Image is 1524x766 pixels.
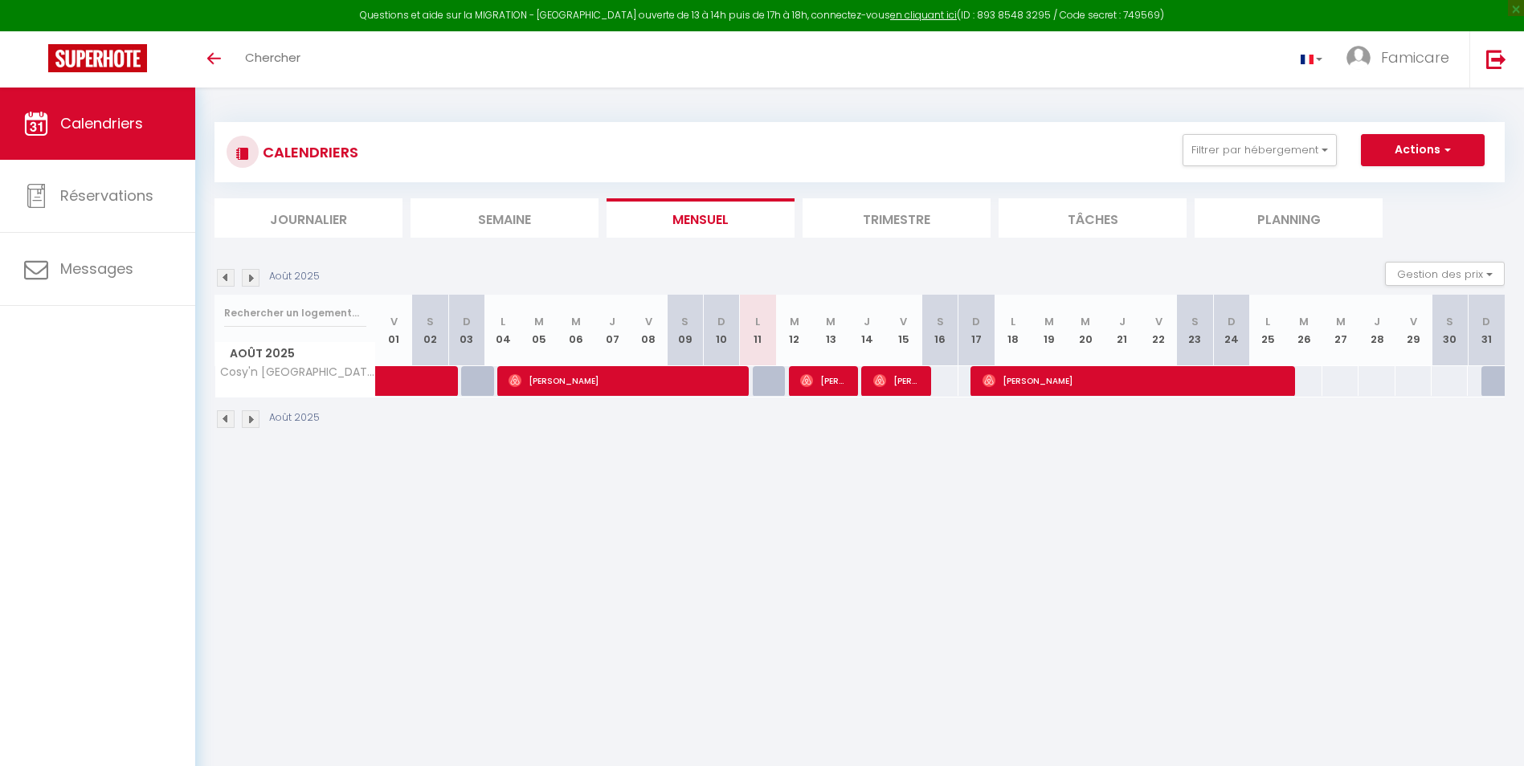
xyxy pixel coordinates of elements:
[1468,295,1505,366] th: 31
[269,410,320,426] p: Août 2025
[558,295,594,366] th: 06
[1482,314,1490,329] abbr: D
[790,314,799,329] abbr: M
[427,314,434,329] abbr: S
[463,314,471,329] abbr: D
[864,314,870,329] abbr: J
[224,299,366,328] input: Rechercher un logement...
[849,295,885,366] th: 14
[645,314,652,329] abbr: V
[1446,314,1453,329] abbr: S
[1361,134,1485,166] button: Actions
[1249,295,1285,366] th: 25
[60,185,153,206] span: Réservations
[800,365,848,396] span: [PERSON_NAME]
[1081,314,1090,329] abbr: M
[873,365,921,396] span: [PERSON_NAME]
[448,295,484,366] th: 03
[1183,134,1337,166] button: Filtrer par hébergement
[999,198,1187,238] li: Tâches
[1359,295,1395,366] th: 28
[1385,262,1505,286] button: Gestion des prix
[521,295,558,366] th: 05
[1031,295,1067,366] th: 19
[1381,47,1449,67] span: Famicare
[1191,314,1199,329] abbr: S
[571,314,581,329] abbr: M
[376,295,412,366] th: 01
[1119,314,1126,329] abbr: J
[484,295,521,366] th: 04
[1228,314,1236,329] abbr: D
[1334,31,1469,88] a: ... Famicare
[1432,295,1468,366] th: 30
[1410,314,1417,329] abbr: V
[1322,295,1359,366] th: 27
[1213,295,1249,366] th: 24
[1395,295,1432,366] th: 29
[233,31,313,88] a: Chercher
[703,295,739,366] th: 10
[1155,314,1162,329] abbr: V
[1068,295,1104,366] th: 20
[607,198,795,238] li: Mensuel
[755,314,760,329] abbr: L
[1177,295,1213,366] th: 23
[1140,295,1176,366] th: 22
[1011,314,1015,329] abbr: L
[717,314,725,329] abbr: D
[900,314,907,329] abbr: V
[259,134,358,170] h3: CALENDRIERS
[215,342,375,365] span: Août 2025
[60,113,143,133] span: Calendriers
[983,365,1284,396] span: [PERSON_NAME]
[411,198,599,238] li: Semaine
[1336,314,1346,329] abbr: M
[218,366,378,378] span: Cosy'n [GEOGRAPHIC_DATA] / secure Parking / Métro 14 / WI-FI
[534,314,544,329] abbr: M
[215,198,402,238] li: Journalier
[245,49,300,66] span: Chercher
[958,295,995,366] th: 17
[269,269,320,284] p: Août 2025
[812,295,848,366] th: 13
[48,44,147,72] img: Super Booking
[1195,198,1383,238] li: Planning
[1286,295,1322,366] th: 26
[1265,314,1270,329] abbr: L
[776,295,812,366] th: 12
[412,295,448,366] th: 02
[594,295,630,366] th: 07
[1104,295,1140,366] th: 21
[60,259,133,279] span: Messages
[995,295,1031,366] th: 18
[390,314,398,329] abbr: V
[609,314,615,329] abbr: J
[509,365,737,396] span: [PERSON_NAME]
[1374,314,1380,329] abbr: J
[667,295,703,366] th: 09
[885,295,921,366] th: 15
[1346,46,1371,70] img: ...
[1486,49,1506,69] img: logout
[972,314,980,329] abbr: D
[740,295,776,366] th: 11
[803,198,991,238] li: Trimestre
[1044,314,1054,329] abbr: M
[890,8,957,22] a: en cliquant ici
[921,295,958,366] th: 16
[501,314,505,329] abbr: L
[826,314,836,329] abbr: M
[1299,314,1309,329] abbr: M
[681,314,688,329] abbr: S
[937,314,944,329] abbr: S
[631,295,667,366] th: 08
